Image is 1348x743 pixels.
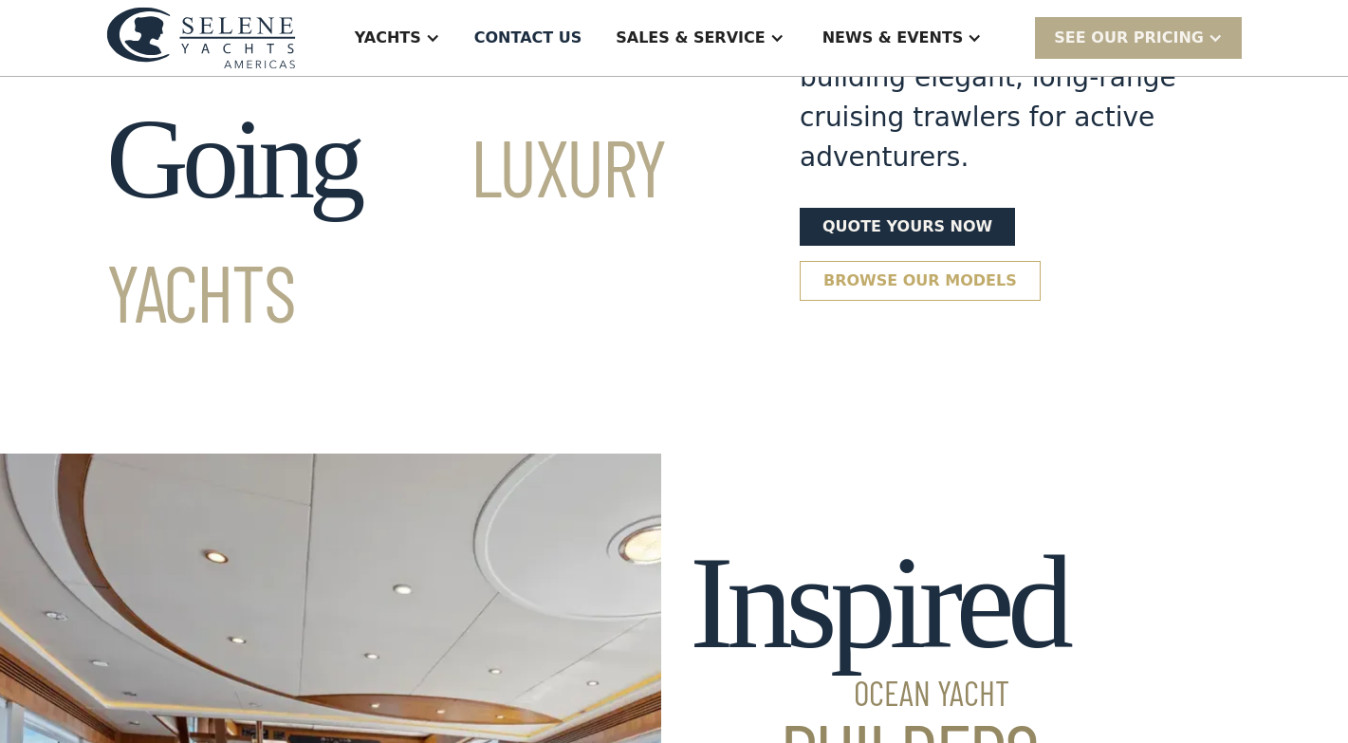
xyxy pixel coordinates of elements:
a: Quote yours now [800,208,1015,246]
div: News & EVENTS [822,27,964,49]
div: SEE Our Pricing [1054,27,1204,49]
a: Browse our models [800,261,1041,301]
div: SEE Our Pricing [1035,17,1242,58]
span: Luxury Yachts [106,118,666,339]
div: Yachts [355,27,421,49]
img: logo [106,7,296,68]
div: Selene has a 25 year tradition of building elegant, long-range cruising trawlers for active adven... [800,18,1236,177]
div: Sales & Service [616,27,765,49]
span: Ocean Yacht [690,676,1066,710]
div: Contact US [474,27,582,49]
